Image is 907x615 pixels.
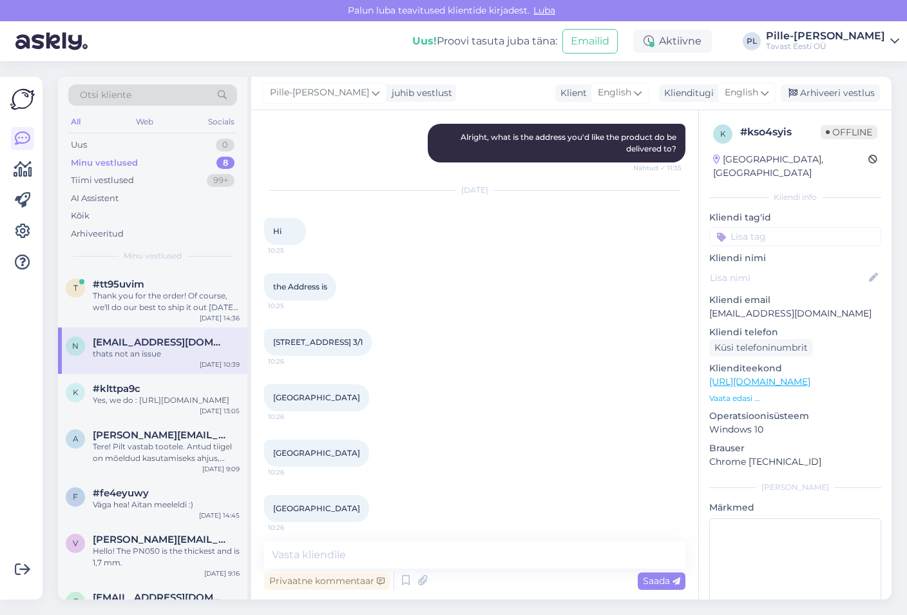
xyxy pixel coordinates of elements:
[720,129,726,139] span: k
[73,492,78,502] span: f
[709,251,881,265] p: Kliendi nimi
[709,307,881,320] p: [EMAIL_ADDRESS][DOMAIN_NAME]
[71,192,119,205] div: AI Assistent
[412,34,557,49] div: Proovi tasuta juba täna:
[93,383,140,395] span: #klttpa9c
[93,487,149,499] span: #fe4eyuwy
[202,464,240,474] div: [DATE] 9:09
[461,132,678,153] span: Alright, what is the address you'd like the product do be delivered to?
[709,501,881,514] p: Märkmed
[264,184,685,196] div: [DATE]
[709,423,881,436] p: Windows 10
[598,86,631,100] span: English
[124,250,182,262] span: Minu vestlused
[93,278,144,290] span: #tt95uvim
[216,157,234,170] div: 8
[268,523,316,532] span: 10:26
[93,499,240,511] div: Väga hea! Aitan meeleldi :)
[93,337,227,348] span: nathaasyajewellers@gmail.com
[200,406,240,416] div: [DATE] 13:05
[709,455,881,469] p: Chrome [TECHNICAL_ID]
[93,534,227,545] span: vytautas.jankulskas@gmail.com
[10,87,35,112] img: Askly Logo
[73,596,79,606] span: g
[207,174,234,187] div: 99+
[200,313,240,323] div: [DATE] 14:36
[268,356,316,366] span: 10:26
[412,35,437,47] b: Uus!
[273,282,327,291] span: the Address is
[821,125,877,139] span: Offline
[633,163,682,173] span: Nähtud ✓ 11:35
[709,376,810,387] a: [URL][DOMAIN_NAME]
[71,210,90,222] div: Kõik
[93,348,240,360] div: thats not an issue
[709,482,881,493] div: [PERSON_NAME]
[73,434,79,444] span: a
[73,283,78,293] span: t
[93,441,240,464] div: Tere! Pilt vastab tootele. Antud tiigel on mõeldud kasutamiseks ahjus, muude kasutusviiside kohta...
[268,246,316,255] span: 10:25
[709,442,881,455] p: Brauser
[270,86,369,100] span: Pille-[PERSON_NAME]
[273,226,282,236] span: Hi
[273,337,363,347] span: [STREET_ADDRESS] 3/1
[268,301,316,311] span: 10:25
[68,113,83,130] div: All
[562,29,618,54] button: Emailid
[633,30,712,53] div: Aktiivne
[93,395,240,406] div: Yes, we do : [URL][DOMAIN_NAME]
[268,412,316,422] span: 10:26
[133,113,156,130] div: Web
[709,191,881,203] div: Kliendi info
[73,387,79,397] span: k
[80,88,131,102] span: Otsi kliente
[268,467,316,477] span: 10:26
[93,545,240,569] div: Hello! The PN050 is the thickest and is 1,7 mm.
[71,139,87,151] div: Uus
[93,592,227,603] span: gabieitavi@gmail.com
[264,572,390,590] div: Privaatne kommentaar
[709,409,881,423] p: Operatsioonisüsteem
[93,290,240,313] div: Thank you for the order! Of course, we'll do our best to ship it out [DATE] :)
[766,31,899,52] a: Pille-[PERSON_NAME]Tavast Eesti OÜ
[781,84,880,102] div: Arhiveeri vestlus
[710,271,866,285] input: Lisa nimi
[93,429,227,441] span: andres.laidmets@gmail.com
[205,113,237,130] div: Socials
[725,86,758,100] span: English
[709,293,881,307] p: Kliendi email
[709,362,881,375] p: Klienditeekond
[743,32,761,50] div: PL
[555,86,587,100] div: Klient
[387,86,452,100] div: juhib vestlust
[72,341,79,351] span: n
[740,124,821,140] div: # kso4syis
[659,86,714,100] div: Klienditugi
[199,511,240,520] div: [DATE] 14:45
[709,326,881,339] p: Kliendi telefon
[71,174,134,187] div: Tiimi vestlused
[200,360,240,369] div: [DATE] 10:39
[709,393,881,404] p: Vaata edasi ...
[709,211,881,224] p: Kliendi tag'id
[766,41,885,52] div: Tavast Eesti OÜ
[73,538,78,548] span: v
[273,503,360,513] span: [GEOGRAPHIC_DATA]
[216,139,234,151] div: 0
[204,569,240,578] div: [DATE] 9:16
[766,31,885,41] div: Pille-[PERSON_NAME]
[530,5,559,16] span: Luba
[273,393,360,402] span: [GEOGRAPHIC_DATA]
[71,157,138,170] div: Minu vestlused
[71,228,124,240] div: Arhiveeritud
[709,339,813,356] div: Küsi telefoninumbrit
[273,448,360,458] span: [GEOGRAPHIC_DATA]
[713,153,868,180] div: [GEOGRAPHIC_DATA], [GEOGRAPHIC_DATA]
[709,227,881,246] input: Lisa tag
[643,575,680,587] span: Saada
